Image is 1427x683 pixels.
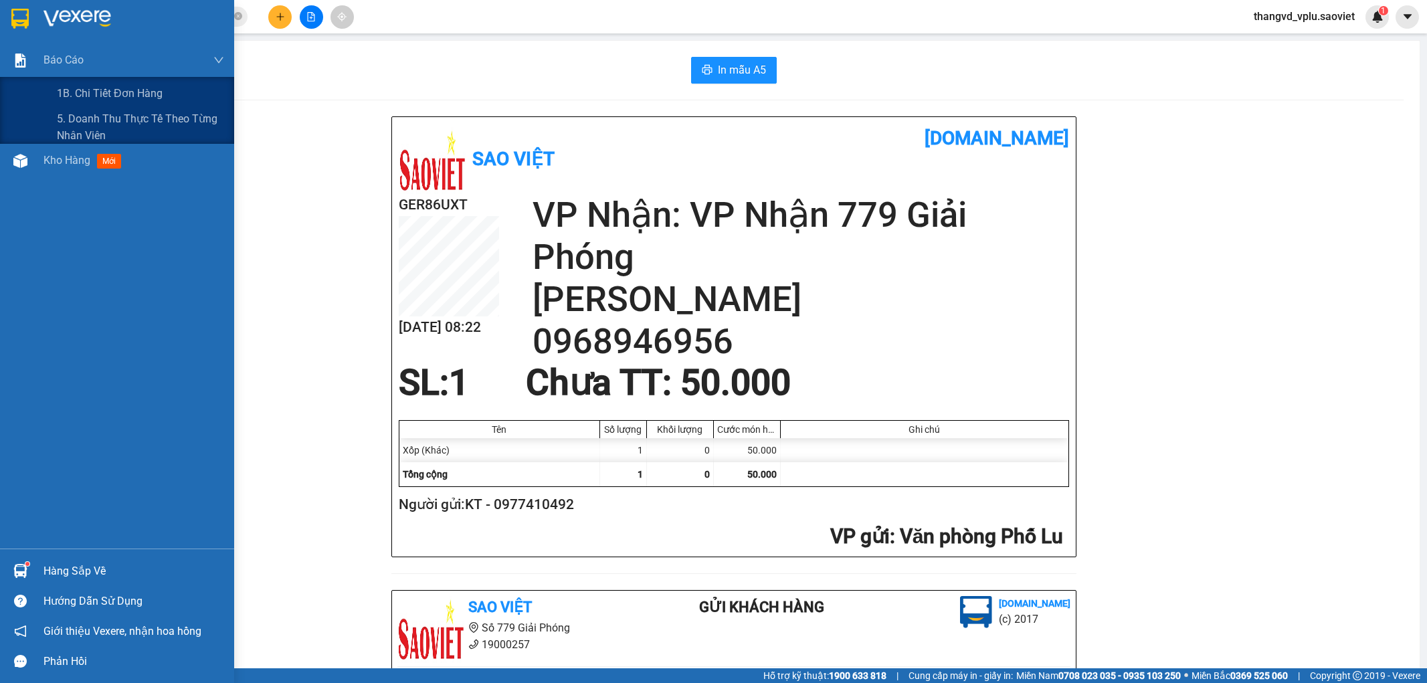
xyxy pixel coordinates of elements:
button: file-add [300,5,323,29]
h2: 0968946956 [533,320,1069,363]
button: printerIn mẫu A5 [691,57,777,84]
span: Cung cấp máy in - giấy in: [909,668,1013,683]
span: notification [14,625,27,638]
span: copyright [1353,671,1362,680]
strong: 0369 525 060 [1230,670,1288,681]
img: logo.jpg [960,596,992,628]
div: Chưa TT : 50.000 [518,363,799,403]
h2: Người gửi: KT - 0977410492 [399,494,1064,516]
h2: [PERSON_NAME] [533,278,1069,320]
img: icon-new-feature [1371,11,1384,23]
h2: GER86UXT [399,194,499,216]
span: Hỗ trợ kỹ thuật: [763,668,886,683]
span: In mẫu A5 [718,62,766,78]
div: Hướng dẫn sử dụng [43,591,224,611]
div: Tên [403,424,596,435]
div: Phản hồi [43,652,224,672]
span: printer [702,64,712,77]
div: Số lượng [603,424,643,435]
span: 1 [449,362,469,403]
span: close-circle [234,11,242,23]
span: 50.000 [747,469,777,480]
sup: 1 [25,562,29,566]
span: 0 [704,469,710,480]
span: Miền Bắc [1192,668,1288,683]
img: logo-vxr [11,9,29,29]
div: 50.000 [714,438,781,462]
span: SL: [399,362,449,403]
li: (c) 2017 [999,611,1070,627]
div: 0 [647,438,714,462]
span: Giới thiệu Vexere, nhận hoa hồng [43,623,201,640]
span: 1 [638,469,643,480]
b: Gửi khách hàng [699,599,824,615]
div: Xốp (Khác) [399,438,600,462]
span: 1B. Chi tiết đơn hàng [57,85,163,102]
span: 1 [1381,6,1386,15]
span: 5. Doanh thu thực tế theo từng nhân viên [57,110,224,144]
button: caret-down [1396,5,1419,29]
div: 1 [600,438,647,462]
img: logo.jpg [399,127,466,194]
img: warehouse-icon [13,564,27,578]
img: warehouse-icon [13,154,27,168]
span: VP gửi [830,524,890,548]
h2: : Văn phòng Phố Lu [399,523,1064,551]
div: Khối lượng [650,424,710,435]
span: Tổng cộng [403,469,448,480]
b: [DOMAIN_NAME] [999,598,1070,609]
span: message [14,655,27,668]
span: question-circle [14,595,27,607]
span: close-circle [234,12,242,20]
h2: VP Nhận: VP Nhận 779 Giải Phóng [533,194,1069,278]
button: aim [330,5,354,29]
div: Cước món hàng [717,424,777,435]
img: logo.jpg [397,596,464,663]
span: Kho hàng [43,154,90,167]
span: mới [97,154,121,169]
b: Sao Việt [468,599,532,615]
span: | [896,668,898,683]
span: aim [337,12,347,21]
h2: [DATE] 08:22 [399,316,499,338]
span: down [213,55,224,66]
sup: 1 [1379,6,1388,15]
div: Ghi chú [784,424,1065,435]
li: Số 779 Giải Phóng [397,619,646,636]
div: Hàng sắp về [43,561,224,581]
span: thangvd_vplu.saoviet [1243,8,1365,25]
li: 19000257 [397,636,646,653]
span: | [1298,668,1300,683]
span: plus [276,12,285,21]
strong: 0708 023 035 - 0935 103 250 [1058,670,1181,681]
span: Báo cáo [43,52,84,68]
span: Miền Nam [1016,668,1181,683]
b: Sao Việt [472,148,555,170]
span: environment [468,622,479,633]
span: caret-down [1402,11,1414,23]
span: file-add [306,12,316,21]
b: [DOMAIN_NAME] [925,127,1069,149]
img: solution-icon [13,54,27,68]
span: phone [468,639,479,650]
strong: 1900 633 818 [829,670,886,681]
button: plus [268,5,292,29]
span: ⚪️ [1184,673,1188,678]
